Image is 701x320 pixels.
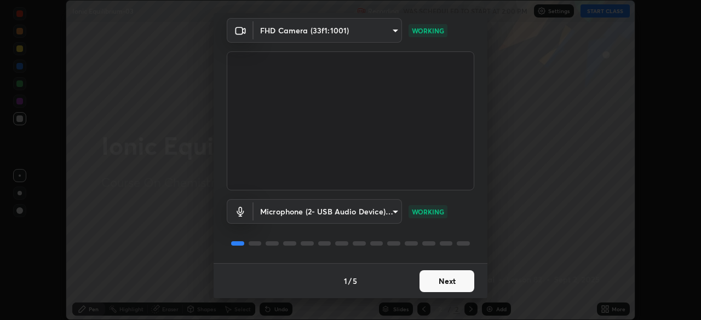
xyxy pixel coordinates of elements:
h4: / [348,275,352,287]
div: FHD Camera (33f1:1001) [254,18,402,43]
h4: 5 [353,275,357,287]
button: Next [420,270,474,292]
p: WORKING [412,207,444,217]
h4: 1 [344,275,347,287]
div: FHD Camera (33f1:1001) [254,199,402,224]
p: WORKING [412,26,444,36]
